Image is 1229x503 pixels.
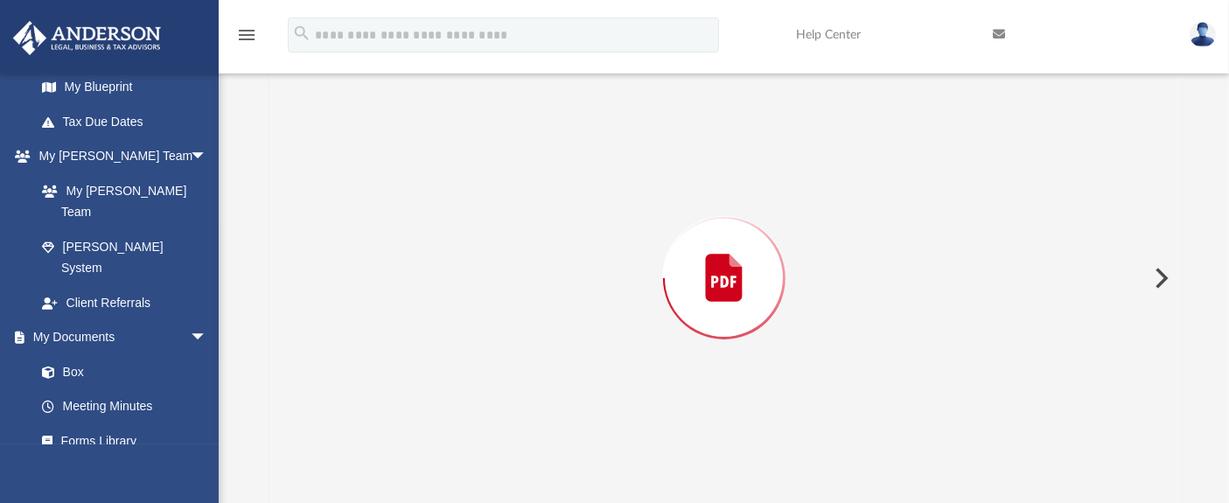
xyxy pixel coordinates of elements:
[1141,254,1179,303] button: Next File
[12,320,225,355] a: My Documentsarrow_drop_down
[236,33,257,45] a: menu
[236,24,257,45] i: menu
[190,320,225,356] span: arrow_drop_down
[1190,22,1216,47] img: User Pic
[24,285,225,320] a: Client Referrals
[24,70,225,105] a: My Blueprint
[24,389,225,424] a: Meeting Minutes
[24,229,225,285] a: [PERSON_NAME] System
[8,21,166,55] img: Anderson Advisors Platinum Portal
[24,423,216,458] a: Forms Library
[190,139,225,175] span: arrow_drop_down
[24,173,216,229] a: My [PERSON_NAME] Team
[12,139,225,174] a: My [PERSON_NAME] Teamarrow_drop_down
[292,24,311,43] i: search
[24,354,216,389] a: Box
[24,104,234,139] a: Tax Due Dates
